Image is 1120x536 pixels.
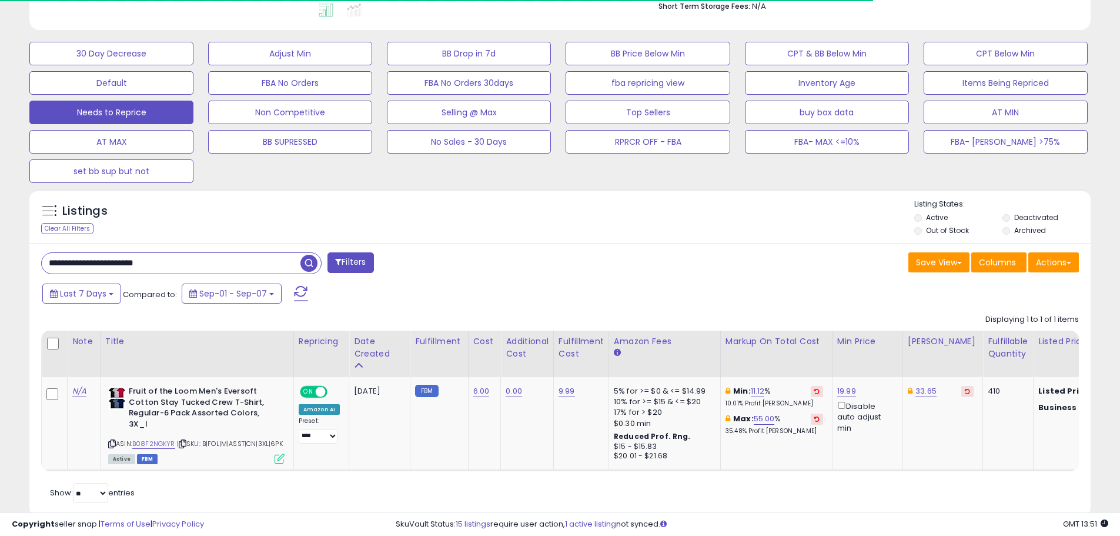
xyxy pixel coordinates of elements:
[50,487,135,498] span: Show: entries
[387,130,551,154] button: No Sales - 30 Days
[387,71,551,95] button: FBA No Orders 30days
[1014,225,1046,235] label: Archived
[658,1,750,11] b: Short Term Storage Fees:
[914,199,1091,210] p: Listing States:
[1014,212,1058,222] label: Deactivated
[132,439,175,449] a: B08F2NGKYR
[566,101,730,124] button: Top Sellers
[29,159,193,183] button: set bb sup but not
[299,404,340,415] div: Amazon AI
[614,386,711,397] div: 5% for >= $0 & <= $14.99
[924,42,1088,65] button: CPT Below Min
[1028,252,1079,272] button: Actions
[745,130,909,154] button: FBA- MAX <=10%
[123,289,177,300] span: Compared to:
[354,335,405,360] div: Date Created
[559,335,604,360] div: Fulfillment Cost
[473,335,496,348] div: Cost
[299,335,344,348] div: Repricing
[985,314,1079,325] div: Displaying 1 to 1 of 1 items
[41,223,93,234] div: Clear All Filters
[101,518,151,530] a: Terms of Use
[327,252,373,273] button: Filters
[12,519,204,530] div: seller snap | |
[72,385,86,397] a: N/A
[926,212,948,222] label: Active
[751,385,765,397] a: 11.12
[42,284,121,304] button: Last 7 Days
[614,418,711,429] div: $0.30 min
[614,451,711,461] div: $20.01 - $21.68
[908,335,978,348] div: [PERSON_NAME]
[733,413,754,424] b: Max:
[60,288,106,299] span: Last 7 Days
[971,252,1027,272] button: Columns
[924,101,1088,124] button: AT MIN
[29,71,193,95] button: Default
[614,431,691,441] b: Reduced Prof. Rng.
[29,101,193,124] button: Needs to Reprice
[745,42,909,65] button: CPT & BB Below Min
[299,417,340,444] div: Preset:
[415,335,463,348] div: Fulfillment
[614,407,711,418] div: 17% for > $20
[614,397,711,407] div: 10% for >= $15 & <= $20
[720,331,832,377] th: The percentage added to the cost of goods (COGS) that forms the calculator for Min & Max prices.
[456,518,490,530] a: 15 listings
[745,101,909,124] button: buy box data
[137,454,158,464] span: FBM
[754,413,775,425] a: 55.00
[506,385,522,397] a: 0.00
[29,42,193,65] button: 30 Day Decrease
[354,386,401,397] div: [DATE]
[1038,385,1092,397] b: Listed Price:
[726,399,823,408] p: 10.01% Profit [PERSON_NAME]
[108,454,135,464] span: All listings currently available for purchase on Amazon
[29,130,193,154] button: AT MAX
[301,387,316,397] span: ON
[733,385,751,397] b: Min:
[396,519,1108,530] div: SkuVault Status: require user action, not synced.
[208,101,372,124] button: Non Competitive
[415,385,438,397] small: FBM
[506,335,549,360] div: Additional Cost
[208,71,372,95] button: FBA No Orders
[566,42,730,65] button: BB Price Below Min
[152,518,204,530] a: Privacy Policy
[745,71,909,95] button: Inventory Age
[566,71,730,95] button: fba repricing view
[208,42,372,65] button: Adjust Min
[387,42,551,65] button: BB Drop in 7d
[614,442,711,452] div: $15 - $15.83
[387,101,551,124] button: Selling @ Max
[752,1,766,12] span: N/A
[924,71,1088,95] button: Items Being Repriced
[326,387,345,397] span: OFF
[614,335,716,348] div: Amazon Fees
[926,225,969,235] label: Out of Stock
[924,130,1088,154] button: FBA- [PERSON_NAME] >75%
[837,399,894,434] div: Disable auto adjust min
[108,386,285,462] div: ASIN:
[559,385,575,397] a: 9.99
[988,335,1028,360] div: Fulfillable Quantity
[726,386,823,408] div: %
[208,130,372,154] button: BB SUPRESSED
[129,386,272,432] b: Fruit of the Loom Men's Eversoft Cotton Stay Tucked Crew T-Shirt, Regular-6 Pack Assorted Colors,...
[837,335,898,348] div: Min Price
[62,203,108,219] h5: Listings
[177,439,283,448] span: | SKU: B|FOL|M|ASST|CN|3XL|6PK
[105,335,289,348] div: Title
[915,385,937,397] a: 33.65
[979,257,1016,268] span: Columns
[473,385,490,397] a: 6.00
[565,518,616,530] a: 1 active listing
[908,252,969,272] button: Save View
[182,284,282,304] button: Sep-01 - Sep-07
[614,348,621,358] small: Amazon Fees.
[566,130,730,154] button: RPRCR OFF - FBA
[1038,402,1103,413] b: Business Price:
[837,385,856,397] a: 19.99
[726,414,823,435] div: %
[108,386,126,410] img: 31AxoJGm2HL._SL40_.jpg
